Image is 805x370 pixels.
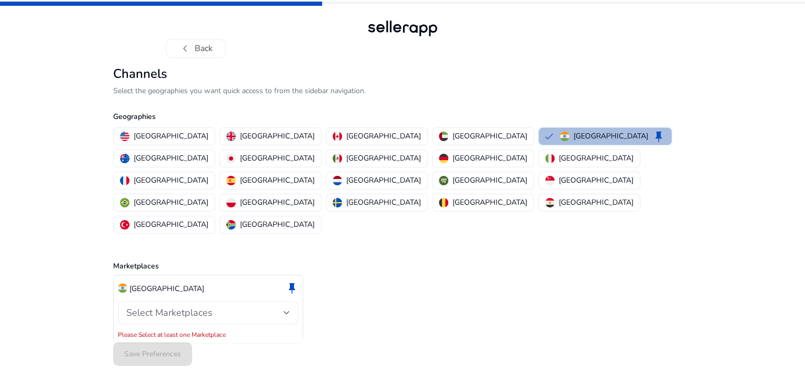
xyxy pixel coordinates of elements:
img: mx.svg [333,154,342,163]
p: [GEOGRAPHIC_DATA] [240,197,315,208]
p: [GEOGRAPHIC_DATA] [452,175,527,186]
img: us.svg [120,132,129,141]
p: [GEOGRAPHIC_DATA] [134,175,208,186]
p: [GEOGRAPHIC_DATA] [573,131,648,142]
img: eg.svg [545,198,555,207]
img: jp.svg [226,154,236,163]
img: uk.svg [226,132,236,141]
img: fr.svg [120,176,129,185]
mat-error: Please Select at least one Marketplace [118,328,298,339]
span: chevron_left [179,42,192,55]
img: in.svg [560,132,569,141]
img: be.svg [439,198,448,207]
p: [GEOGRAPHIC_DATA] [134,131,208,142]
span: keep [652,130,665,143]
p: [GEOGRAPHIC_DATA] [452,153,527,164]
h2: Channels [113,66,692,82]
img: au.svg [120,154,129,163]
p: [GEOGRAPHIC_DATA] [134,153,208,164]
img: pl.svg [226,198,236,207]
img: ca.svg [333,132,342,141]
p: [GEOGRAPHIC_DATA] [240,131,315,142]
p: [GEOGRAPHIC_DATA] [559,197,633,208]
img: in.svg [118,283,127,293]
img: za.svg [226,220,236,229]
img: es.svg [226,176,236,185]
img: se.svg [333,198,342,207]
p: [GEOGRAPHIC_DATA] [346,175,421,186]
p: [GEOGRAPHIC_DATA] [559,175,633,186]
p: [GEOGRAPHIC_DATA] [134,197,208,208]
button: chevron_leftBack [166,39,226,58]
img: nl.svg [333,176,342,185]
p: [GEOGRAPHIC_DATA] [559,153,633,164]
span: Select Marketplaces [126,306,213,319]
p: [GEOGRAPHIC_DATA] [240,175,315,186]
p: [GEOGRAPHIC_DATA] [134,219,208,230]
img: sa.svg [439,176,448,185]
img: it.svg [545,154,555,163]
p: [GEOGRAPHIC_DATA] [129,283,204,294]
p: [GEOGRAPHIC_DATA] [346,153,421,164]
img: tr.svg [120,220,129,229]
p: [GEOGRAPHIC_DATA] [240,153,315,164]
p: [GEOGRAPHIC_DATA] [452,197,527,208]
p: [GEOGRAPHIC_DATA] [240,219,315,230]
span: keep [286,282,298,294]
p: Marketplaces [113,261,692,272]
img: sg.svg [545,176,555,185]
p: [GEOGRAPHIC_DATA] [452,131,527,142]
p: Geographies [113,111,692,122]
img: de.svg [439,154,448,163]
p: Select the geographies you want quick access to from the sidebar navigation. [113,85,692,96]
img: ae.svg [439,132,448,141]
p: [GEOGRAPHIC_DATA] [346,131,421,142]
p: [GEOGRAPHIC_DATA] [346,197,421,208]
img: br.svg [120,198,129,207]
